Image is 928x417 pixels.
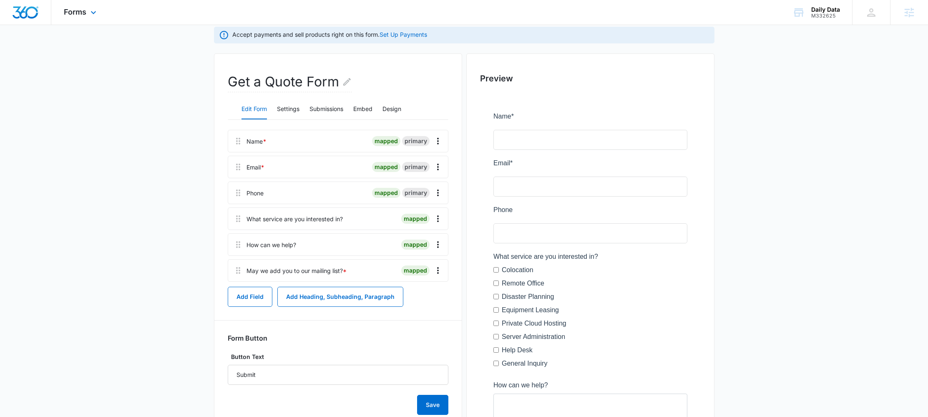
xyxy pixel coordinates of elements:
[8,220,72,230] label: Server Administration
[232,30,427,39] p: Accept payments and sell products right on this form.
[382,99,401,119] button: Design
[246,163,264,172] div: Email
[417,395,448,415] button: Save
[83,48,90,55] img: tab_keywords_by_traffic_grey.svg
[277,287,403,307] button: Add Heading, Subheading, Paragraph
[372,162,400,172] div: mapped
[8,207,73,217] label: Private Cloud Hosting
[92,49,141,55] div: Keywords by Traffic
[401,214,430,224] div: mapped
[23,48,29,55] img: tab_domain_overview_orange.svg
[228,287,272,307] button: Add Field
[8,247,54,257] label: General Inquiry
[8,154,40,164] label: Colocation
[8,167,51,177] label: Remote Office
[23,13,41,20] div: v 4.0.25
[32,49,75,55] div: Domain Overview
[380,31,427,38] a: Set Up Payments
[13,22,20,28] img: website_grey.svg
[22,22,92,28] div: Domain: [DOMAIN_NAME]
[402,162,430,172] div: primary
[480,72,701,85] h2: Preview
[342,72,352,92] button: Edit Form Name
[246,240,296,249] div: How can we help?
[241,99,267,119] button: Edit Form
[353,99,372,119] button: Embed
[431,160,445,174] button: Overflow Menu
[277,99,299,119] button: Settings
[309,99,343,119] button: Submissions
[246,215,343,223] div: What service are you interested in?
[246,189,264,197] div: Phone
[431,212,445,225] button: Overflow Menu
[64,8,86,16] span: Forms
[811,13,840,19] div: account id
[8,234,39,244] label: Help Desk
[431,186,445,200] button: Overflow Menu
[228,72,352,92] h2: Get a Quote Form
[431,238,445,251] button: Overflow Menu
[431,264,445,277] button: Overflow Menu
[246,137,267,146] div: Name
[8,180,60,190] label: Disaster Planning
[401,265,430,275] div: mapped
[5,376,26,383] span: Submit
[372,136,400,146] div: mapped
[402,136,430,146] div: primary
[431,134,445,148] button: Overflow Menu
[228,352,448,361] label: Button Text
[811,6,840,13] div: account name
[402,188,430,198] div: primary
[401,240,430,250] div: mapped
[246,266,347,275] div: May we add you to our mailing list?
[13,13,20,20] img: logo_orange.svg
[8,194,65,204] label: Equipment Leasing
[228,334,267,342] h3: Form Button
[372,188,400,198] div: mapped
